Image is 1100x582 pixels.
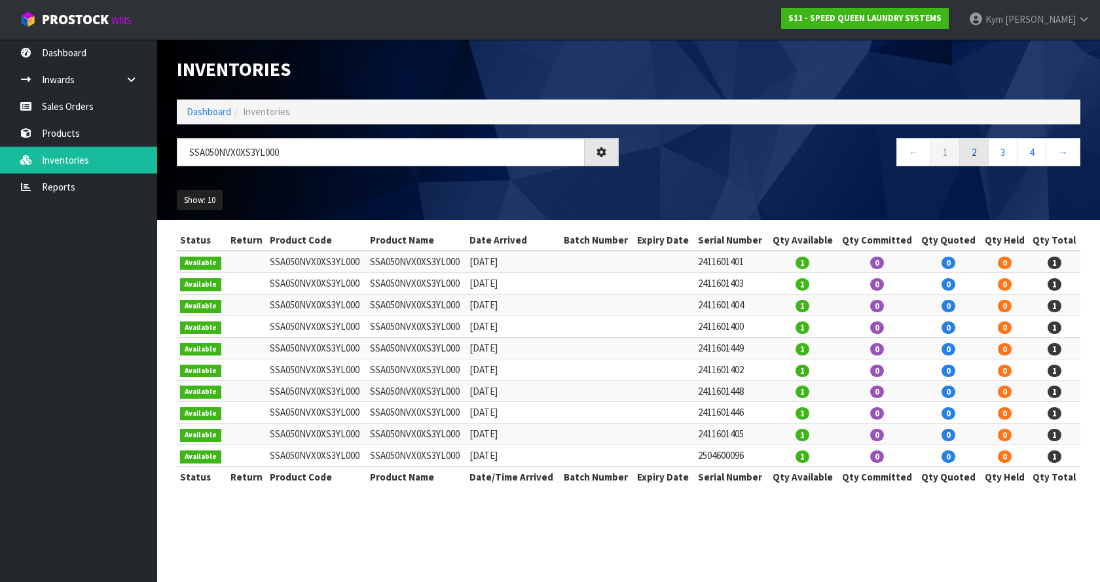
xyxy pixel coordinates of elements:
td: SSA050NVX0XS3YL000 [367,337,467,359]
th: Serial Number [695,467,768,488]
input: Search inventories [177,138,585,166]
span: 0 [942,300,955,312]
td: 2504600096 [695,445,768,467]
span: 1 [796,278,809,291]
span: 1 [796,386,809,398]
td: SSA050NVX0XS3YL000 [367,273,467,295]
td: 2411601405 [695,424,768,445]
span: 0 [942,278,955,291]
a: ← [896,138,931,166]
span: 0 [870,343,884,355]
td: SSA050NVX0XS3YL000 [367,402,467,424]
span: 0 [942,343,955,355]
span: [PERSON_NAME] [1005,13,1076,26]
span: 1 [796,300,809,312]
th: Qty Total [1029,230,1080,251]
span: 0 [942,365,955,377]
th: Product Name [367,230,467,251]
img: cube-alt.png [20,11,36,27]
th: Product Name [367,467,467,488]
td: [DATE] [466,359,560,380]
span: 0 [998,321,1012,334]
td: SSA050NVX0XS3YL000 [266,273,367,295]
span: 0 [870,300,884,312]
span: Available [180,407,221,420]
span: 0 [998,450,1012,463]
td: [DATE] [466,316,560,338]
span: 1 [1048,365,1061,377]
th: Expiry Date [634,467,695,488]
th: Qty Quoted [917,467,980,488]
span: 1 [796,343,809,355]
span: 1 [1048,300,1061,312]
td: 2411601401 [695,251,768,272]
span: 0 [998,343,1012,355]
th: Qty Available [768,230,837,251]
a: 3 [988,138,1017,166]
span: 1 [1048,386,1061,398]
span: 0 [998,300,1012,312]
td: [DATE] [466,337,560,359]
td: SSA050NVX0XS3YL000 [266,251,367,272]
span: 0 [870,386,884,398]
th: Qty Committed [837,230,917,251]
td: SSA050NVX0XS3YL000 [266,359,367,380]
th: Return [226,230,266,251]
th: Qty Total [1029,467,1080,488]
span: 0 [942,321,955,334]
span: 0 [870,407,884,420]
th: Batch Number [560,467,634,488]
span: 0 [942,257,955,269]
td: [DATE] [466,402,560,424]
span: 0 [998,365,1012,377]
span: Available [180,257,221,270]
td: SSA050NVX0XS3YL000 [367,380,467,402]
span: Available [180,450,221,464]
td: SSA050NVX0XS3YL000 [266,316,367,338]
span: 0 [870,321,884,334]
span: 1 [1048,278,1061,291]
span: 0 [942,429,955,441]
span: Kym [985,13,1003,26]
span: 1 [796,429,809,441]
td: SSA050NVX0XS3YL000 [266,295,367,316]
a: 1 [930,138,960,166]
th: Qty Committed [837,467,917,488]
td: SSA050NVX0XS3YL000 [367,359,467,380]
nav: Page navigation [638,138,1080,170]
a: Dashboard [187,105,231,118]
span: Available [180,321,221,335]
th: Product Code [266,467,367,488]
th: Product Code [266,230,367,251]
td: 2411601449 [695,337,768,359]
strong: S11 - SPEED QUEEN LAUNDRY SYSTEMS [788,12,942,24]
span: 1 [796,407,809,420]
td: 2411601400 [695,316,768,338]
span: 1 [796,257,809,269]
td: 2411601404 [695,295,768,316]
span: Available [180,343,221,356]
button: Show: 10 [177,190,223,211]
th: Qty Quoted [917,230,980,251]
td: [DATE] [466,273,560,295]
td: SSA050NVX0XS3YL000 [367,316,467,338]
th: Qty Held [980,230,1029,251]
th: Qty Available [768,467,837,488]
td: [DATE] [466,295,560,316]
span: 0 [870,365,884,377]
span: 0 [870,278,884,291]
td: 2411601403 [695,273,768,295]
span: Available [180,300,221,313]
td: SSA050NVX0XS3YL000 [266,402,367,424]
th: Expiry Date [634,230,695,251]
span: 0 [998,257,1012,269]
th: Date Arrived [466,230,560,251]
th: Batch Number [560,230,634,251]
span: 0 [998,407,1012,420]
span: 1 [1048,321,1061,334]
th: Status [177,467,226,488]
span: 0 [942,407,955,420]
span: Available [180,386,221,399]
td: SSA050NVX0XS3YL000 [266,337,367,359]
td: SSA050NVX0XS3YL000 [367,295,467,316]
